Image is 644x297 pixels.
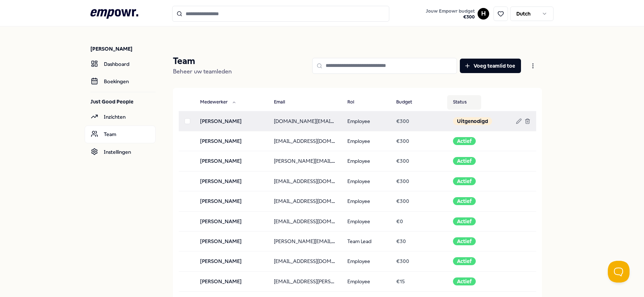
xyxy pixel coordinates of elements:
[268,191,342,211] td: [EMAIL_ADDRESS][DOMAIN_NAME]
[268,151,342,171] td: [PERSON_NAME][EMAIL_ADDRESS][DOMAIN_NAME]
[396,118,409,124] span: € 300
[396,279,405,284] span: € 15
[194,151,268,171] td: [PERSON_NAME]
[426,14,475,20] span: € 300
[90,45,156,52] p: [PERSON_NAME]
[453,217,476,225] div: Actief
[342,231,390,251] td: Team Lead
[608,261,630,283] iframe: Help Scout Beacon - Open
[172,6,389,22] input: Search for products, categories or subcategories
[194,111,268,131] td: [PERSON_NAME]
[268,171,342,191] td: [EMAIL_ADDRESS][DOMAIN_NAME]
[342,211,390,231] td: Employee
[173,55,232,67] p: Team
[396,178,409,184] span: € 300
[268,251,342,271] td: [EMAIL_ADDRESS][DOMAIN_NAME]
[85,108,156,126] a: Inzichten
[90,98,156,105] p: Just Good People
[453,137,476,145] div: Actief
[453,237,476,245] div: Actief
[396,258,409,264] span: € 300
[173,68,232,75] span: Beheer uw teamleden
[194,271,268,291] td: [PERSON_NAME]
[85,73,156,90] a: Boekingen
[390,95,427,110] button: Budget
[524,59,542,73] button: Open menu
[478,8,489,20] button: H
[453,277,476,285] div: Actief
[453,157,476,165] div: Actief
[194,231,268,251] td: [PERSON_NAME]
[268,271,342,291] td: [EMAIL_ADDRESS][PERSON_NAME][DOMAIN_NAME]
[453,177,476,185] div: Actief
[426,8,475,14] span: Jouw Empowr budget
[423,6,478,21] a: Jouw Empowr budget€300
[268,131,342,151] td: [EMAIL_ADDRESS][DOMAIN_NAME]
[396,198,409,204] span: € 300
[447,95,481,110] button: Status
[194,251,268,271] td: [PERSON_NAME]
[268,211,342,231] td: [EMAIL_ADDRESS][DOMAIN_NAME]
[85,126,156,143] a: Team
[342,151,390,171] td: Employee
[453,197,476,205] div: Actief
[268,95,300,110] button: Email
[194,211,268,231] td: [PERSON_NAME]
[342,171,390,191] td: Employee
[194,131,268,151] td: [PERSON_NAME]
[85,143,156,161] a: Instellingen
[396,238,406,244] span: € 30
[342,271,390,291] td: Employee
[396,138,409,144] span: € 300
[85,55,156,73] a: Dashboard
[268,231,342,251] td: [PERSON_NAME][EMAIL_ADDRESS][DOMAIN_NAME]
[460,59,521,73] button: Voeg teamlid toe
[342,131,390,151] td: Employee
[342,95,369,110] button: Rol
[268,111,342,131] td: [DOMAIN_NAME][EMAIL_ADDRESS][DOMAIN_NAME]
[342,191,390,211] td: Employee
[342,251,390,271] td: Employee
[424,7,476,21] button: Jouw Empowr budget€300
[194,191,268,211] td: [PERSON_NAME]
[396,218,403,224] span: € 0
[396,158,409,164] span: € 300
[453,257,476,265] div: Actief
[194,95,242,110] button: Medewerker
[342,111,390,131] td: Employee
[194,171,268,191] td: [PERSON_NAME]
[453,117,492,125] div: Uitgenodigd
